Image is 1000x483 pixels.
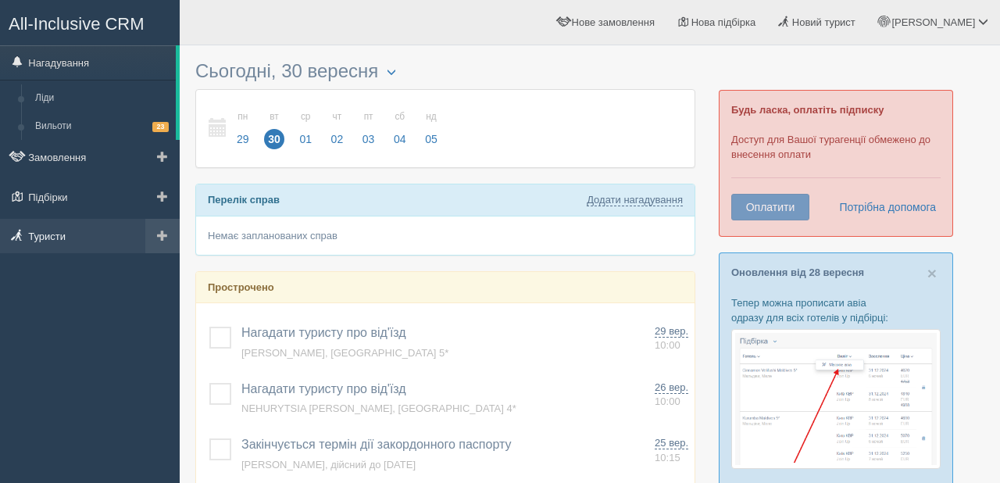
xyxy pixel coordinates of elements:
[572,16,655,28] span: Нове замовлення
[390,129,410,149] span: 04
[241,402,516,414] a: NEHURYTSIA [PERSON_NAME], [GEOGRAPHIC_DATA] 4*
[390,110,410,123] small: сб
[327,129,348,149] span: 02
[731,104,884,116] b: Будь ласка, оплатіть підписку
[323,102,352,156] a: чт 02
[28,84,176,113] a: Ліди
[195,61,695,81] h3: Сьогодні, 30 вересня
[233,129,253,149] span: 29
[259,102,289,156] a: вт 30
[28,113,176,141] a: Вильоти23
[1,1,179,44] a: All-Inclusive CRM
[264,110,284,123] small: вт
[152,122,169,132] span: 23
[359,129,379,149] span: 03
[291,102,320,156] a: ср 01
[655,395,680,407] span: 10:00
[655,325,688,338] span: 29 вер.
[208,194,280,206] b: Перелік справ
[731,295,941,325] p: Тепер можна прописати авіа одразу для всіх готелів у підбірці:
[228,102,258,156] a: пн 29
[655,437,688,449] span: 25 вер.
[241,438,511,451] a: Закінчується термін дії закордонного паспорту
[655,452,680,463] span: 10:15
[295,110,316,123] small: ср
[241,459,416,470] a: [PERSON_NAME], дійсний до [DATE]
[233,110,253,123] small: пн
[731,194,809,220] button: Оплатити
[241,382,406,395] a: Нагадати туристу про від'їзд
[691,16,756,28] span: Нова підбірка
[416,102,442,156] a: нд 05
[241,326,406,339] a: Нагадати туристу про від'їзд
[927,265,937,281] button: Close
[927,264,937,282] span: ×
[655,436,688,465] a: 25 вер. 10:15
[731,267,864,278] a: Оновлення від 28 вересня
[829,194,937,220] a: Потрібна допомога
[9,14,145,34] span: All-Inclusive CRM
[655,381,688,394] span: 26 вер.
[385,102,415,156] a: сб 04
[359,110,379,123] small: пт
[655,381,688,410] a: 26 вер. 10:00
[587,194,683,206] a: Додати нагадування
[792,16,855,28] span: Новий турист
[295,129,316,149] span: 01
[891,16,975,28] span: [PERSON_NAME]
[719,90,953,237] div: Доступ для Вашої турагенції обмежено до внесення оплати
[731,329,941,469] img: %D0%BF%D1%96%D0%B4%D0%B1%D1%96%D1%80%D0%BA%D0%B0-%D0%B0%D0%B2%D1%96%D0%B0-1-%D1%81%D1%80%D0%BC-%D...
[208,281,274,293] b: Прострочено
[264,129,284,149] span: 30
[327,110,348,123] small: чт
[421,129,441,149] span: 05
[655,324,688,353] a: 29 вер. 10:00
[354,102,384,156] a: пт 03
[241,347,448,359] a: [PERSON_NAME], [GEOGRAPHIC_DATA] 5*
[196,216,695,255] div: Немає запланованих справ
[421,110,441,123] small: нд
[655,339,680,351] span: 10:00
